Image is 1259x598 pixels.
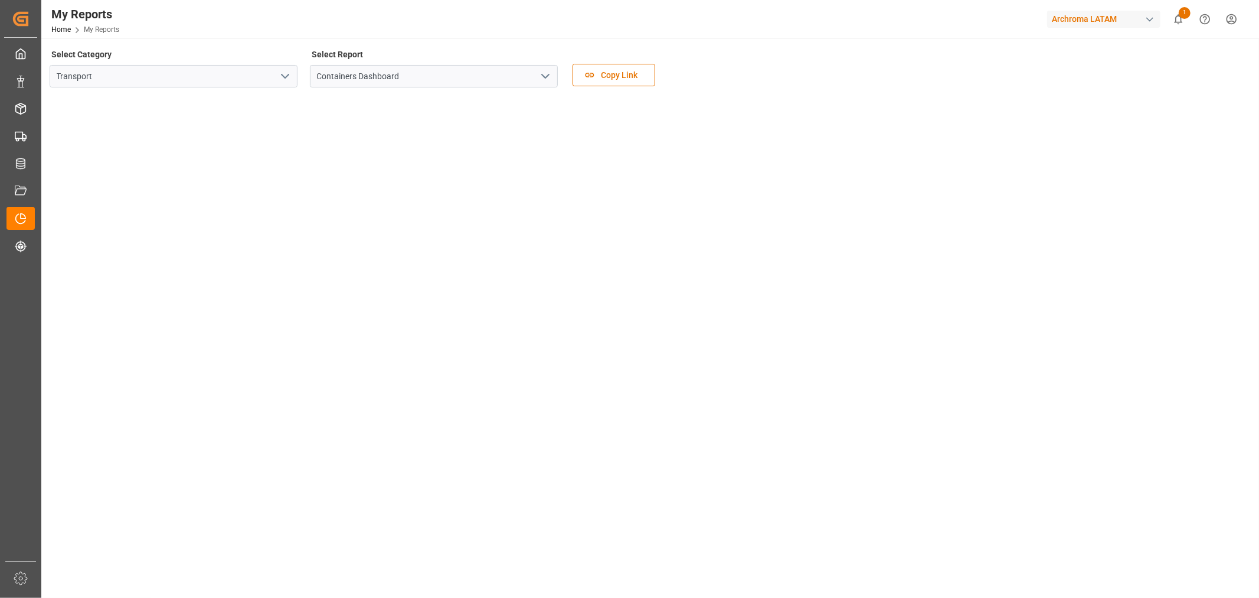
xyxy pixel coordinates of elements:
button: open menu [536,67,554,86]
span: Copy Link [595,69,643,82]
button: open menu [276,67,293,86]
div: My Reports [51,5,119,23]
div: Archroma LATAM [1047,11,1160,28]
span: 1 [1179,7,1191,19]
button: Help Center [1192,6,1218,32]
button: show 1 new notifications [1165,6,1192,32]
a: Home [51,25,71,34]
label: Select Report [310,46,365,63]
button: Archroma LATAM [1047,8,1165,30]
button: Copy Link [573,64,655,86]
label: Select Category [50,46,114,63]
input: Type to search/select [310,65,558,87]
input: Type to search/select [50,65,297,87]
